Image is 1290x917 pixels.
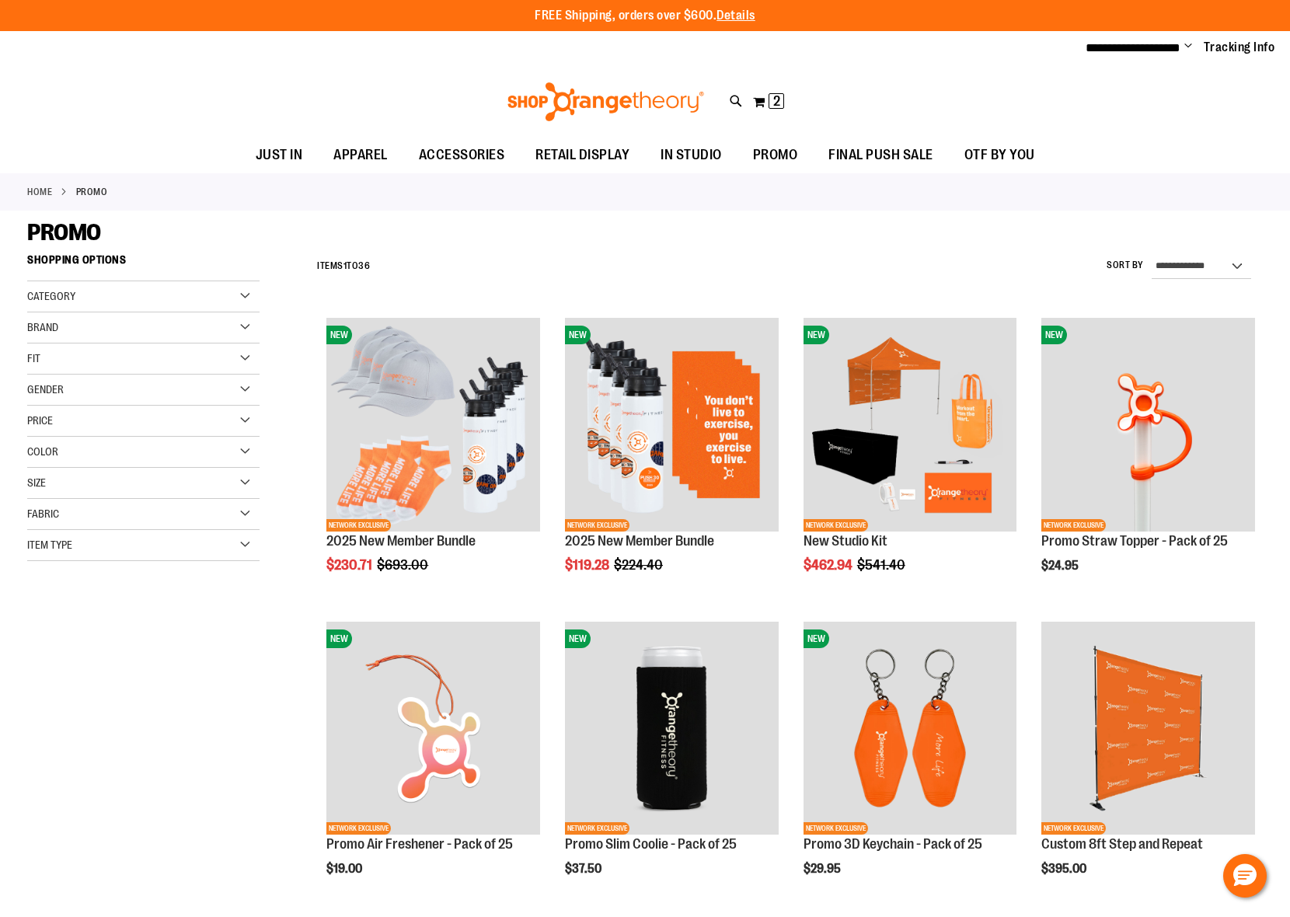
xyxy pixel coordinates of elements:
[319,310,547,612] div: product
[27,383,64,396] span: Gender
[565,622,778,835] img: Promo Slim Coolie - Pack of 25
[1041,836,1203,852] a: Custom 8ft Step and Repeat
[804,862,843,876] span: $29.95
[1184,40,1192,55] button: Account menu
[326,533,476,549] a: 2025 New Member Bundle
[804,318,1016,531] img: New Studio Kit
[326,822,391,835] span: NETWORK EXCLUSIVE
[520,138,645,173] a: RETAIL DISPLAY
[326,318,539,531] img: 2025 New Member Bundle
[565,862,604,876] span: $37.50
[804,622,1016,837] a: Promo 3D Keychain - Pack of 25NEWNETWORK EXCLUSIVE
[27,185,52,199] a: Home
[535,7,755,25] p: FREE Shipping, orders over $600.
[240,138,319,173] a: JUST IN
[828,138,933,173] span: FINAL PUSH SALE
[1034,614,1262,915] div: product
[773,93,780,109] span: 2
[1204,39,1275,56] a: Tracking Info
[813,138,949,173] a: FINAL PUSH SALE
[804,622,1016,835] img: Promo 3D Keychain - Pack of 25
[565,822,629,835] span: NETWORK EXCLUSIVE
[358,260,370,271] span: 36
[27,246,260,281] strong: Shopping Options
[318,138,403,173] a: APPAREL
[804,533,887,549] a: New Studio Kit
[796,310,1024,612] div: product
[1041,318,1254,531] img: Promo Straw Topper - Pack of 25
[565,519,629,532] span: NETWORK EXCLUSIVE
[565,836,737,852] a: Promo Slim Coolie - Pack of 25
[565,318,778,533] a: 2025 New Member BundleNEWNETWORK EXCLUSIVE
[565,557,612,573] span: $119.28
[857,557,908,573] span: $541.40
[326,318,539,533] a: 2025 New Member BundleNEWNETWORK EXCLUSIVE
[27,445,58,458] span: Color
[419,138,505,173] span: ACCESSORIES
[804,629,829,648] span: NEW
[27,219,101,246] span: PROMO
[27,352,40,364] span: Fit
[333,138,388,173] span: APPAREL
[1041,622,1254,835] img: OTF 8ft Step and Repeat
[535,138,629,173] span: RETAIL DISPLAY
[1041,862,1089,876] span: $395.00
[317,254,370,278] h2: Items to
[326,519,391,532] span: NETWORK EXCLUSIVE
[1041,559,1081,573] span: $24.95
[1041,519,1106,532] span: NETWORK EXCLUSIVE
[804,822,868,835] span: NETWORK EXCLUSIVE
[565,629,591,648] span: NEW
[76,185,108,199] strong: PROMO
[326,326,352,344] span: NEW
[326,622,539,835] img: Promo Air Freshener - Pack of 25
[565,622,778,837] a: Promo Slim Coolie - Pack of 25NEWNETWORK EXCLUSIVE
[319,614,547,915] div: product
[1041,533,1228,549] a: Promo Straw Topper - Pack of 25
[1041,326,1067,344] span: NEW
[557,310,786,612] div: product
[565,326,591,344] span: NEW
[1041,318,1254,533] a: Promo Straw Topper - Pack of 25NEWNETWORK EXCLUSIVE
[326,557,375,573] span: $230.71
[326,629,352,648] span: NEW
[964,138,1035,173] span: OTF BY YOU
[804,557,855,573] span: $462.94
[737,138,814,173] a: PROMO
[1041,822,1106,835] span: NETWORK EXCLUSIVE
[27,476,46,489] span: Size
[505,82,706,121] img: Shop Orangetheory
[27,507,59,520] span: Fabric
[27,290,75,302] span: Category
[1223,854,1267,898] button: Hello, have a question? Let’s chat.
[326,836,513,852] a: Promo Air Freshener - Pack of 25
[403,138,521,173] a: ACCESSORIES
[804,519,868,532] span: NETWORK EXCLUSIVE
[804,836,982,852] a: Promo 3D Keychain - Pack of 25
[565,533,714,549] a: 2025 New Member Bundle
[614,557,665,573] span: $224.40
[557,614,786,915] div: product
[565,318,778,531] img: 2025 New Member Bundle
[1034,310,1262,612] div: product
[27,321,58,333] span: Brand
[343,260,347,271] span: 1
[716,9,755,23] a: Details
[1107,259,1144,272] label: Sort By
[27,414,53,427] span: Price
[377,557,431,573] span: $693.00
[804,318,1016,533] a: New Studio KitNEWNETWORK EXCLUSIVE
[661,138,722,173] span: IN STUDIO
[326,862,364,876] span: $19.00
[753,138,798,173] span: PROMO
[804,326,829,344] span: NEW
[949,138,1051,173] a: OTF BY YOU
[645,138,737,173] a: IN STUDIO
[256,138,303,173] span: JUST IN
[796,614,1024,915] div: product
[27,539,72,551] span: Item Type
[326,622,539,837] a: Promo Air Freshener - Pack of 25NEWNETWORK EXCLUSIVE
[1041,622,1254,837] a: OTF 8ft Step and RepeatNETWORK EXCLUSIVE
